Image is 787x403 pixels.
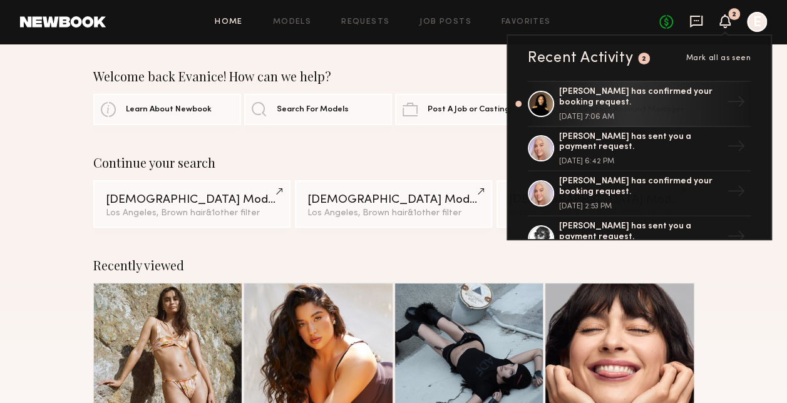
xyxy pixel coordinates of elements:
a: E [747,12,767,32]
div: Los Angeles, Brown hair [106,209,279,218]
a: Learn About Newbook [93,94,241,125]
a: [DEMOGRAPHIC_DATA] ModelsBrown hair, Black / [DEMOGRAPHIC_DATA] [496,180,694,228]
div: → [722,88,751,120]
div: Continue your search [93,155,694,170]
div: [PERSON_NAME] has confirmed your booking request. [559,87,722,108]
div: [PERSON_NAME] has confirmed your booking request. [559,176,722,198]
div: Recent Activity [528,51,633,66]
span: Post A Job or Casting [428,106,510,114]
div: → [722,177,751,210]
span: & 1 other filter [408,209,461,217]
a: [PERSON_NAME] has confirmed your booking request.[DATE] 7:06 AM→ [528,81,751,127]
a: [DEMOGRAPHIC_DATA] ModelsLos Angeles, Brown hair&1other filter [295,180,493,228]
a: Search For Models [244,94,392,125]
div: [DATE] 2:53 PM [559,203,722,210]
a: Requests [341,18,389,26]
div: → [722,132,751,165]
a: [PERSON_NAME] has sent you a payment request.→ [528,217,751,262]
div: 2 [642,56,647,63]
span: Search For Models [277,106,349,114]
div: → [722,222,751,255]
span: Mark all as seen [686,54,751,62]
div: [DATE] 6:42 PM [559,158,722,165]
a: Models [273,18,311,26]
div: [PERSON_NAME] has sent you a payment request. [559,222,722,243]
div: Welcome back Evanice! How can we help? [93,69,694,84]
a: Post A Job or Casting [395,94,543,125]
a: [PERSON_NAME] has confirmed your booking request.[DATE] 2:53 PM→ [528,171,751,217]
div: [DATE] 7:06 AM [559,113,722,121]
div: [PERSON_NAME] has sent you a payment request. [559,132,722,153]
a: Job Posts [419,18,471,26]
div: [DEMOGRAPHIC_DATA] Models [106,194,279,206]
div: Recently viewed [93,258,694,273]
div: Los Angeles, Brown hair [307,209,480,218]
div: [DEMOGRAPHIC_DATA] Models [307,194,480,206]
span: & 1 other filter [206,209,260,217]
a: [PERSON_NAME] has sent you a payment request.[DATE] 6:42 PM→ [528,127,751,172]
a: Home [215,18,243,26]
div: 2 [732,11,736,18]
a: [DEMOGRAPHIC_DATA] ModelsLos Angeles, Brown hair&1other filter [93,180,291,228]
span: Learn About Newbook [126,106,212,114]
a: Favorites [502,18,551,26]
